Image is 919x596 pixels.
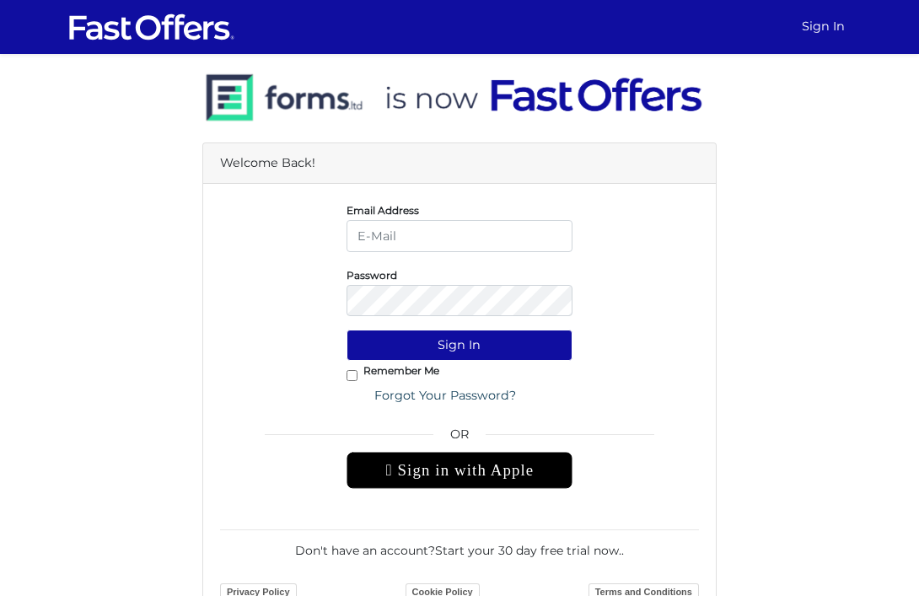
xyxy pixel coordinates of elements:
label: Password [347,273,397,277]
button: Sign In [347,330,573,361]
label: Remember Me [363,368,439,373]
label: Email Address [347,208,419,212]
a: Forgot Your Password? [363,380,527,411]
a: Start your 30 day free trial now. [435,543,621,558]
a: Sign In [795,10,852,43]
span: OR [347,425,573,452]
div: Sign in with Apple [347,452,573,489]
div: Welcome Back! [203,143,716,184]
div: Don't have an account? . [220,529,699,560]
input: E-Mail [347,220,573,251]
